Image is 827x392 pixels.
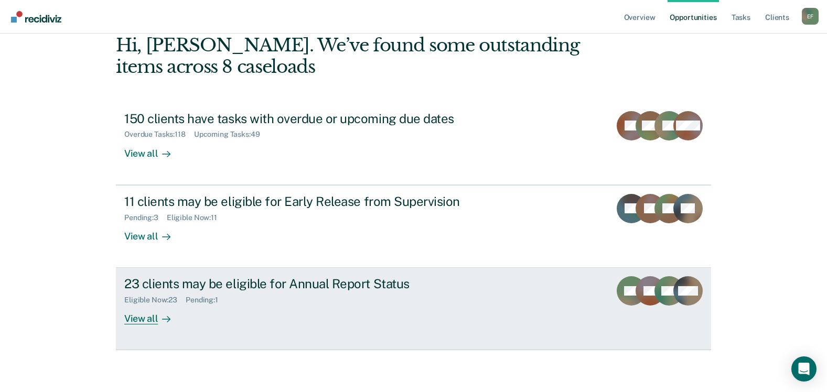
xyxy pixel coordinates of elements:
div: Eligible Now : 11 [167,213,225,222]
div: Hi, [PERSON_NAME]. We’ve found some outstanding items across 8 caseloads [116,35,592,78]
div: Eligible Now : 23 [124,296,186,304]
a: 23 clients may be eligible for Annual Report StatusEligible Now:23Pending:1View all [116,268,711,350]
div: 11 clients may be eligible for Early Release from Supervision [124,194,492,209]
div: Open Intercom Messenger [791,356,817,382]
a: 150 clients have tasks with overdue or upcoming due datesOverdue Tasks:118Upcoming Tasks:49View all [116,103,711,185]
a: 11 clients may be eligible for Early Release from SupervisionPending:3Eligible Now:11View all [116,185,711,268]
div: View all [124,304,183,325]
div: Upcoming Tasks : 49 [194,130,268,139]
div: Pending : 3 [124,213,167,222]
div: Overdue Tasks : 118 [124,130,194,139]
div: View all [124,139,183,159]
div: 23 clients may be eligible for Annual Report Status [124,276,492,291]
div: 150 clients have tasks with overdue or upcoming due dates [124,111,492,126]
div: View all [124,222,183,242]
button: Profile dropdown button [802,8,819,25]
div: E F [802,8,819,25]
div: Pending : 1 [186,296,227,304]
img: Recidiviz [11,11,61,23]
